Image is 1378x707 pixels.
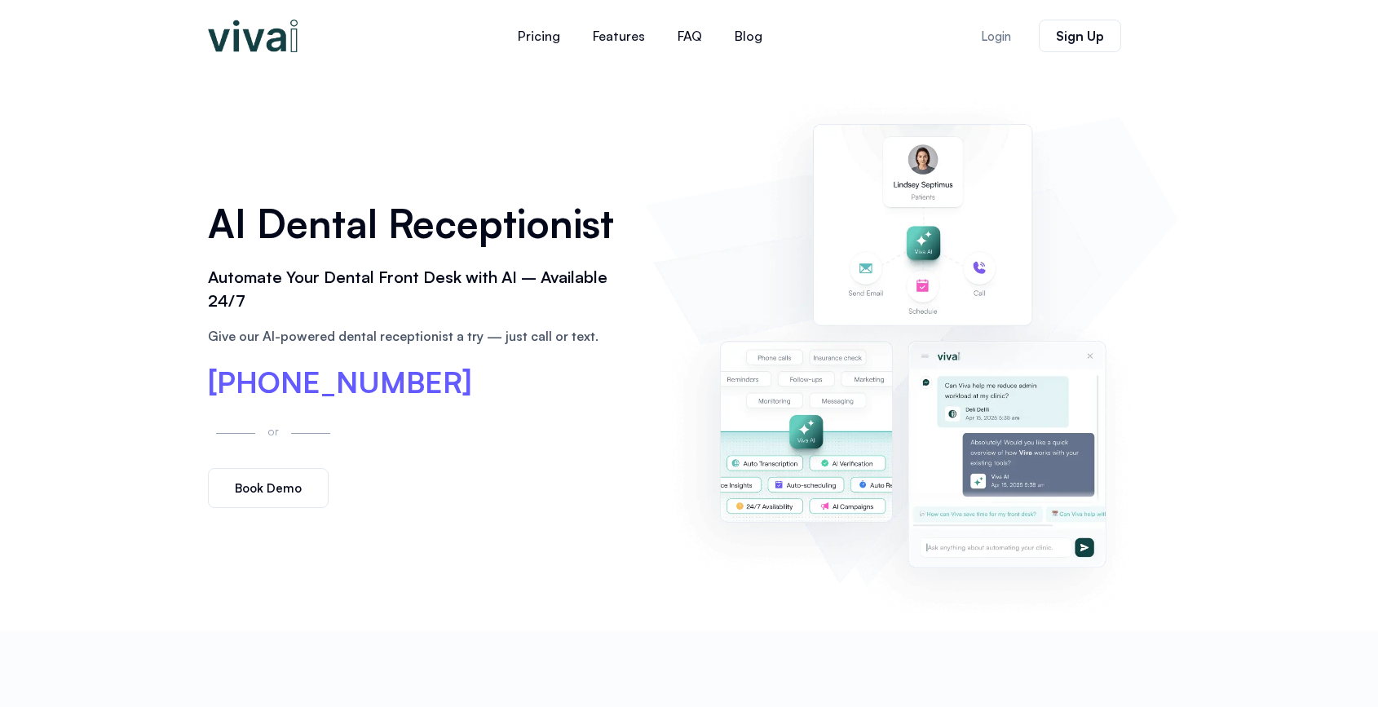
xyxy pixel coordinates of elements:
img: AI dental receptionist dashboard – virtual receptionist dental office [653,88,1170,615]
a: Book Demo [208,468,329,508]
h2: Automate Your Dental Front Desk with AI – Available 24/7 [208,266,629,313]
span: Book Demo [235,482,302,494]
a: Pricing [501,16,576,55]
span: Sign Up [1056,29,1104,42]
a: FAQ [661,16,718,55]
a: Features [576,16,661,55]
a: Login [961,20,1031,52]
nav: Menu [404,16,877,55]
p: or [263,422,283,440]
a: Sign Up [1039,20,1121,52]
span: Login [981,30,1011,42]
a: Blog [718,16,779,55]
p: Give our AI-powered dental receptionist a try — just call or text. [208,326,629,346]
h1: AI Dental Receptionist [208,195,629,252]
a: [PHONE_NUMBER] [208,368,472,397]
